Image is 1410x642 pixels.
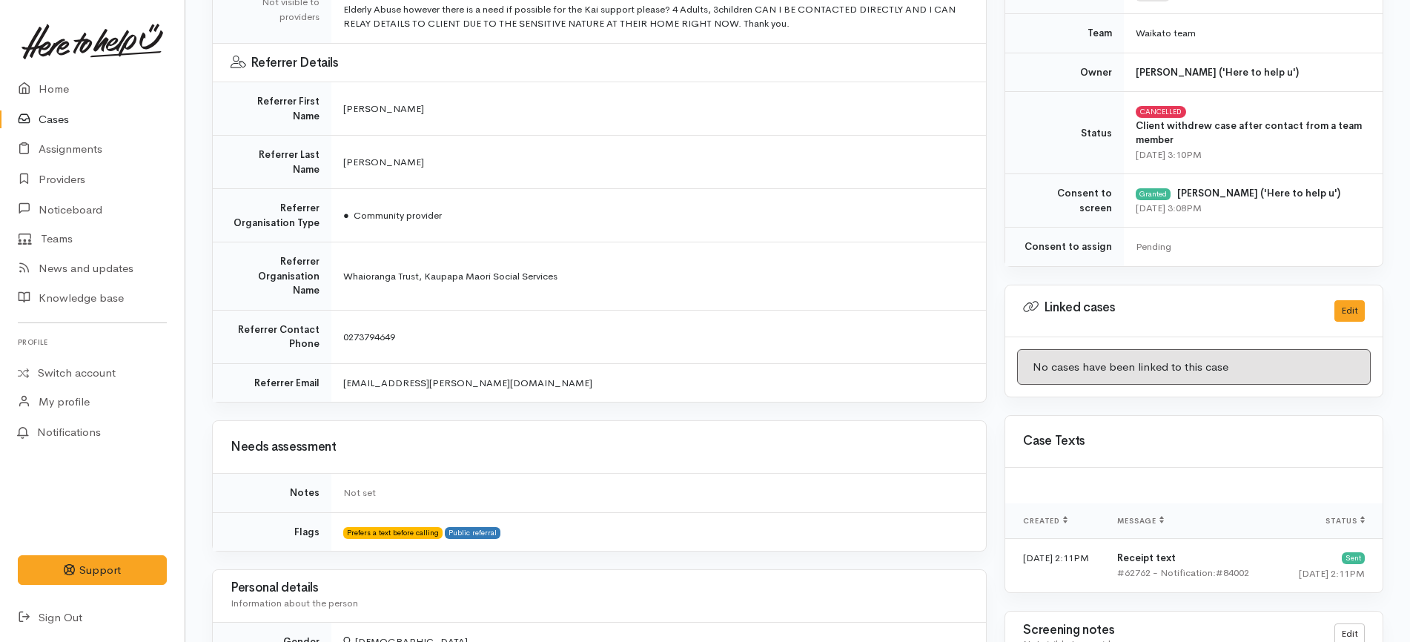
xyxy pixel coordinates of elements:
[231,56,968,70] h3: Referrer Details
[343,527,443,539] span: Prefers a text before calling
[1325,516,1365,526] span: Status
[343,209,442,222] span: Community provider
[1005,92,1124,174] td: Status
[1005,228,1124,266] td: Consent to assign
[1136,201,1365,216] div: [DATE] 3:08PM
[18,555,167,586] button: Support
[1023,516,1068,526] span: Created
[1117,552,1176,564] b: Receipt text
[343,102,424,115] span: [PERSON_NAME]
[1177,187,1340,199] b: [PERSON_NAME] ('Here to help u')
[1136,239,1365,254] div: Pending
[1136,66,1299,79] b: [PERSON_NAME] ('Here to help u')
[1136,148,1365,162] div: [DATE] 3:10PM
[343,270,557,282] span: Whaioranga Trust, Kaupapa Maori Social Services
[213,363,331,402] td: Referrer Email
[1117,566,1265,580] div: #62762 - Notification:#84002
[1023,623,1317,638] h3: Screening notes
[1005,174,1124,228] td: Consent to screen
[213,189,331,242] td: Referrer Organisation Type
[343,331,395,343] span: 0273794649
[1334,300,1365,322] button: Edit
[445,527,500,539] span: Public referral
[343,209,349,222] span: ●
[1136,188,1171,200] div: Granted
[1023,300,1317,315] h3: Linked cases
[1136,27,1196,39] span: Waikato team
[1017,349,1371,385] div: No cases have been linked to this case
[213,310,331,363] td: Referrer Contact Phone
[1289,566,1365,581] div: [DATE] 2:11PM
[1117,516,1164,526] span: Message
[1136,106,1186,118] span: Cancelled
[1136,119,1362,147] b: Client withdrew case after contact from a team member
[1005,14,1124,53] td: Team
[231,597,358,609] span: Information about the person
[213,242,331,311] td: Referrer Organisation Name
[18,332,167,352] h6: Profile
[231,581,968,595] h3: Personal details
[1342,552,1365,564] div: Sent
[1005,539,1105,593] td: [DATE] 2:11PM
[1005,53,1124,92] td: Owner
[343,486,968,500] div: Not set
[213,512,331,551] td: Flags
[213,82,331,136] td: Referrer First Name
[343,156,424,168] span: [PERSON_NAME]
[231,440,968,454] h3: Needs assessment
[1023,434,1365,449] h3: Case Texts
[213,474,331,513] td: Notes
[213,136,331,189] td: Referrer Last Name
[343,377,592,389] span: [EMAIL_ADDRESS][PERSON_NAME][DOMAIN_NAME]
